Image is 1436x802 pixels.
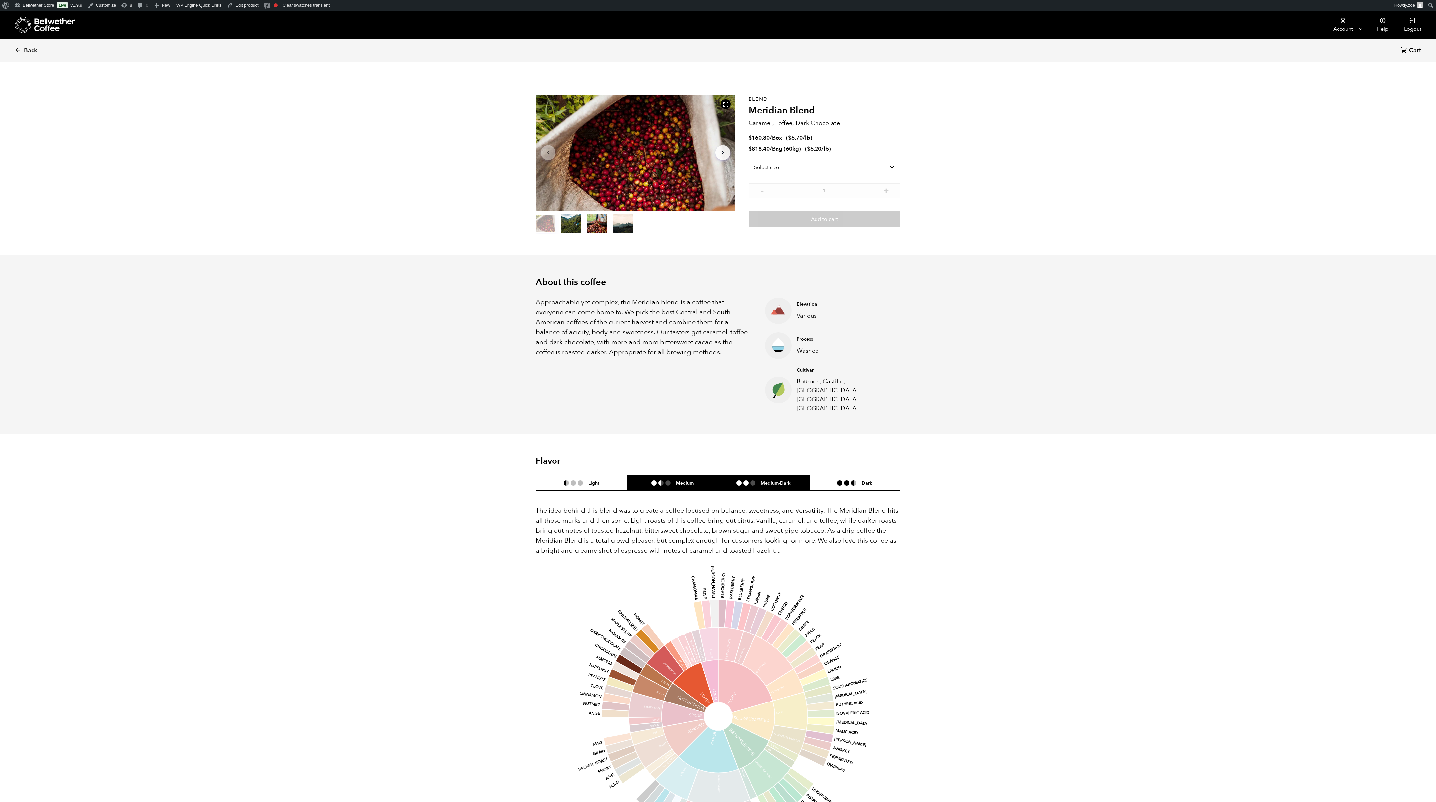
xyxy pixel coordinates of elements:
a: Cart [1401,46,1423,55]
p: The idea behind this blend was to create a coffee focused on balance, sweetness, and versatility.... [536,506,900,556]
p: Caramel, Toffee, Dark Chocolate [749,119,900,128]
h2: About this coffee [536,277,900,288]
span: ( ) [786,134,812,142]
span: $ [807,145,810,153]
button: Add to cart [749,211,900,227]
span: / [770,134,772,142]
span: zoe [1408,3,1415,8]
bdi: 160.80 [749,134,770,142]
span: Bag (60kg) [772,145,801,153]
span: $ [749,145,752,153]
bdi: 6.20 [807,145,821,153]
div: Focus keyphrase not set [274,3,278,7]
h2: Flavor [536,456,657,466]
bdi: 6.70 [788,134,803,142]
span: $ [788,134,791,142]
span: Box [772,134,782,142]
bdi: 818.40 [749,145,770,153]
span: $ [749,134,752,142]
span: ( ) [805,145,831,153]
p: Approachable yet complex, the Meridian blend is a coffee that everyone can come home to. We pick ... [536,298,749,357]
h2: Meridian Blend [749,105,900,116]
span: Back [24,47,37,55]
span: Cart [1409,47,1421,55]
h4: Elevation [797,301,890,308]
a: Account [1323,11,1363,39]
button: - [758,187,767,193]
a: Help [1369,11,1396,39]
h4: Process [797,336,890,343]
p: Bourbon, Castillo, [GEOGRAPHIC_DATA], [GEOGRAPHIC_DATA], [GEOGRAPHIC_DATA] [797,377,890,413]
h4: Cultivar [797,367,890,374]
span: / [770,145,772,153]
a: Logout [1396,11,1429,39]
h6: Dark [862,480,872,486]
h6: Medium [676,480,694,486]
span: /lb [803,134,810,142]
h6: Light [588,480,599,486]
p: Various [797,311,890,320]
h6: Medium-Dark [761,480,791,486]
span: /lb [821,145,829,153]
p: Washed [797,346,890,355]
a: Live [57,2,68,8]
button: + [882,187,890,193]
